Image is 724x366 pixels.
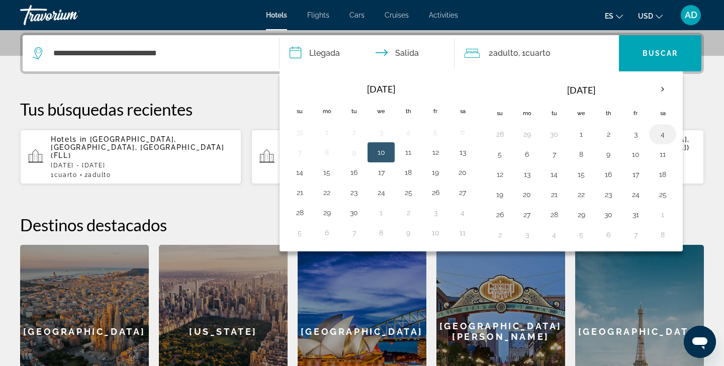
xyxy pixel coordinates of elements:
[573,147,589,161] button: Day 8
[546,127,562,141] button: Day 30
[546,228,562,242] button: Day 4
[678,5,704,26] button: User Menu
[84,171,111,178] span: 2
[643,49,678,57] span: Buscar
[319,125,335,139] button: Day 1
[54,171,77,178] span: Cuarto
[546,147,562,161] button: Day 7
[429,11,458,19] a: Activities
[600,167,616,181] button: Day 16
[346,165,362,179] button: Day 16
[319,206,335,220] button: Day 29
[455,125,471,139] button: Day 6
[489,46,518,60] span: 2
[20,215,704,235] h2: Destinos destacados
[400,145,416,159] button: Day 11
[373,206,389,220] button: Day 1
[400,206,416,220] button: Day 2
[23,35,701,71] div: Search widget
[655,147,671,161] button: Day 11
[546,208,562,222] button: Day 28
[251,129,473,185] button: [GEOGRAPHIC_DATA] ([GEOGRAPHIC_DATA], [GEOGRAPHIC_DATA]) and Nearby Hotels[DATE] - [DATE]1Cuarto2...
[655,188,671,202] button: Day 25
[20,99,704,119] p: Tus búsquedas recientes
[627,188,644,202] button: Day 24
[455,206,471,220] button: Day 4
[455,145,471,159] button: Day 13
[638,9,663,23] button: Change currency
[400,186,416,200] button: Day 25
[684,326,716,358] iframe: Button to launch messaging window
[455,165,471,179] button: Day 20
[685,10,697,20] span: AD
[655,228,671,242] button: Day 8
[292,145,308,159] button: Day 7
[400,226,416,240] button: Day 9
[492,147,508,161] button: Day 5
[313,78,449,100] th: [DATE]
[649,78,676,101] button: Next month
[280,35,455,71] button: Check in and out dates
[519,127,535,141] button: Day 29
[51,135,224,159] span: [GEOGRAPHIC_DATA], [GEOGRAPHIC_DATA], [GEOGRAPHIC_DATA] (FLL)
[20,2,121,28] a: Travorium
[493,48,518,58] span: Adulto
[346,226,362,240] button: Day 7
[319,186,335,200] button: Day 22
[427,186,443,200] button: Day 26
[655,167,671,181] button: Day 18
[88,171,111,178] span: Adulto
[627,167,644,181] button: Day 17
[51,162,233,169] p: [DATE] - [DATE]
[519,147,535,161] button: Day 6
[492,167,508,181] button: Day 12
[492,228,508,242] button: Day 2
[349,11,365,19] span: Cars
[627,127,644,141] button: Day 3
[373,125,389,139] button: Day 3
[427,125,443,139] button: Day 5
[373,145,389,159] button: Day 10
[427,206,443,220] button: Day 3
[627,228,644,242] button: Day 7
[600,188,616,202] button: Day 23
[573,188,589,202] button: Day 22
[605,9,623,23] button: Change language
[346,186,362,200] button: Day 23
[600,208,616,222] button: Day 30
[346,125,362,139] button: Day 2
[573,208,589,222] button: Day 29
[292,165,308,179] button: Day 14
[319,165,335,179] button: Day 15
[292,206,308,220] button: Day 28
[346,206,362,220] button: Day 30
[266,11,287,19] a: Hotels
[600,228,616,242] button: Day 6
[605,12,613,20] span: es
[455,35,619,71] button: Travelers: 2 adults, 0 children
[638,12,653,20] span: USD
[400,125,416,139] button: Day 4
[307,11,329,19] a: Flights
[627,208,644,222] button: Day 31
[427,145,443,159] button: Day 12
[292,125,308,139] button: Day 31
[525,48,551,58] span: Cuarto
[600,127,616,141] button: Day 2
[519,228,535,242] button: Day 3
[427,226,443,240] button: Day 10
[385,11,409,19] a: Cruises
[51,135,87,143] span: Hotels in
[573,228,589,242] button: Day 5
[292,186,308,200] button: Day 21
[619,35,701,71] button: Buscar
[519,208,535,222] button: Day 27
[319,145,335,159] button: Day 8
[400,165,416,179] button: Day 18
[346,145,362,159] button: Day 9
[292,226,308,240] button: Day 5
